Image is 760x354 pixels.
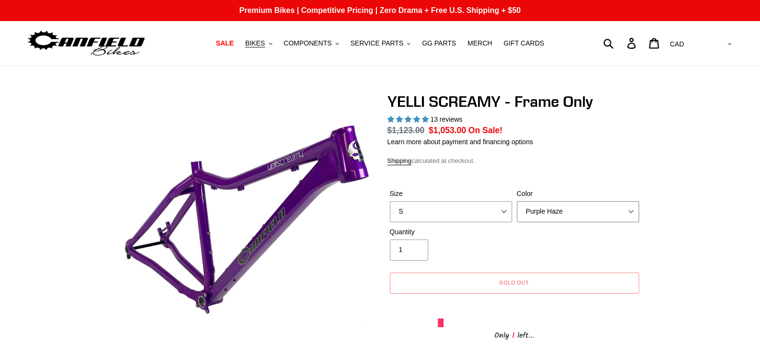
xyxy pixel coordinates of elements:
span: GIFT CARDS [503,39,544,47]
span: 5.00 stars [387,115,431,123]
div: Only left... [438,327,591,342]
h1: YELLI SCREAMY - Frame Only [387,92,642,111]
label: Size [390,189,512,199]
button: COMPONENTS [279,37,344,50]
label: Quantity [390,227,512,237]
span: MERCH [468,39,492,47]
button: SERVICE PARTS [346,37,415,50]
a: GIFT CARDS [499,37,549,50]
button: Sold out [390,273,639,294]
span: 1 [509,330,517,342]
span: On Sale! [468,124,503,137]
s: $1,123.00 [387,126,425,135]
img: Canfield Bikes [26,28,146,58]
span: SALE [216,39,234,47]
a: Learn more about payment and financing options [387,138,533,146]
label: Color [517,189,639,199]
span: 13 reviews [430,115,462,123]
span: Sold out [499,279,530,286]
div: calculated at checkout. [387,156,642,166]
a: SALE [211,37,238,50]
a: GG PARTS [417,37,461,50]
a: MERCH [463,37,497,50]
span: GG PARTS [422,39,456,47]
span: COMPONENTS [284,39,332,47]
span: BIKES [245,39,265,47]
span: SERVICE PARTS [351,39,403,47]
input: Search [608,33,633,54]
button: BIKES [240,37,277,50]
a: Shipping [387,157,412,165]
span: $1,053.00 [429,126,466,135]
